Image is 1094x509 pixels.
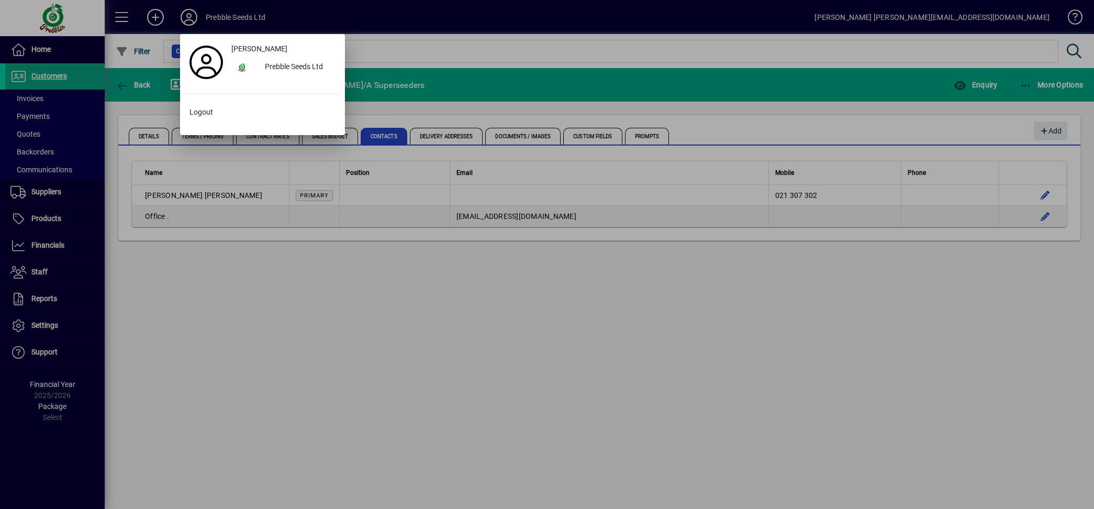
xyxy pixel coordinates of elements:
div: Prebble Seeds Ltd [256,58,340,77]
a: Profile [185,53,227,72]
span: Logout [189,107,213,118]
button: Prebble Seeds Ltd [227,58,340,77]
a: [PERSON_NAME] [227,39,340,58]
button: Logout [185,103,340,121]
span: [PERSON_NAME] [231,43,287,54]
